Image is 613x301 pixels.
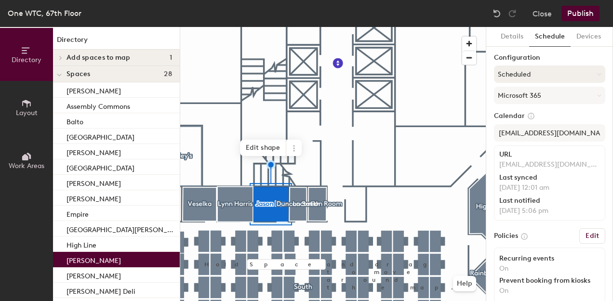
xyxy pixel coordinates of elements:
span: Spaces [67,70,91,78]
div: Prevent booking from kiosks [499,277,600,285]
span: Add spaces to map [67,54,131,62]
p: High Line [67,238,96,249]
div: Recurring events [499,255,600,262]
div: Last synced [499,174,600,182]
input: Add calendar email [494,124,605,142]
p: [PERSON_NAME] [67,254,121,265]
span: Layout [16,109,38,117]
label: Calendar [494,112,605,120]
span: 28 [164,70,172,78]
p: [EMAIL_ADDRESS][DOMAIN_NAME] [499,160,600,169]
p: Balto [67,115,83,126]
button: Schedule [529,27,571,47]
p: Assembly Commons [67,100,130,111]
button: Help [453,276,476,291]
p: [PERSON_NAME] [67,177,121,188]
span: Work Areas [9,162,44,170]
p: [GEOGRAPHIC_DATA][PERSON_NAME] [67,223,178,234]
p: [DATE] 5:06 pm [499,207,600,215]
p: On [499,264,600,273]
p: Empire [67,208,89,219]
p: On [499,287,600,295]
label: Policies [494,232,518,240]
button: Scheduled [494,65,605,83]
h6: Edit [586,232,599,240]
label: Configuration [494,54,605,62]
div: One WTC, 67th Floor [8,7,81,19]
span: Edit shape [240,140,286,156]
img: Redo [507,9,517,18]
img: Undo [492,9,502,18]
button: Devices [571,27,607,47]
button: Publish [561,6,600,21]
p: [PERSON_NAME] [67,146,121,157]
p: [PERSON_NAME] [67,192,121,203]
span: 1 [170,54,172,62]
h1: Directory [53,35,180,50]
p: [PERSON_NAME] Deli [67,285,135,296]
p: [GEOGRAPHIC_DATA] [67,161,134,172]
button: Details [495,27,529,47]
button: Microsoft 365 [494,87,605,104]
button: Close [533,6,552,21]
div: Last notified [499,197,600,205]
p: [DATE] 12:01 am [499,183,600,192]
button: Edit [579,228,605,244]
span: Directory [12,56,41,64]
p: [PERSON_NAME] [67,269,121,280]
div: URL [499,151,600,158]
p: [GEOGRAPHIC_DATA] [67,131,134,142]
p: [PERSON_NAME] [67,84,121,95]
